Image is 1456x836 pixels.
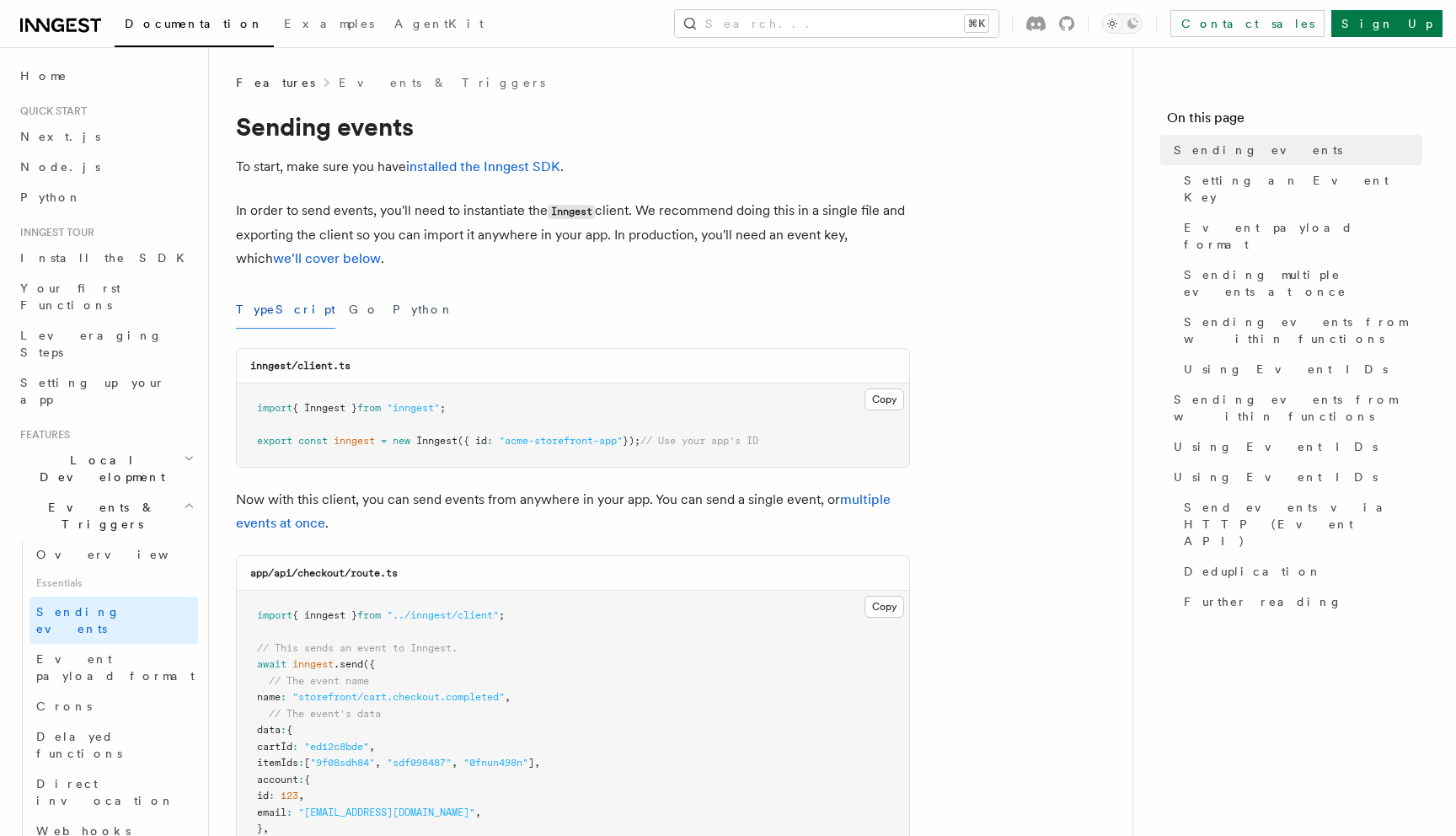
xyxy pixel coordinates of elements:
button: Search...⌘K [675,10,998,37]
code: app/api/checkout/route.ts [250,567,398,579]
a: Using Event IDs [1167,462,1422,492]
span: // Use your app's ID [640,435,758,447]
button: Copy [864,596,904,618]
span: { [286,724,292,736]
p: In order to send events, you'll need to instantiate the client. We recommend doing this in a sing... [236,199,910,271]
span: await [257,658,286,670]
span: { [304,774,310,785]
span: Sending events [36,605,120,635]
span: AgentKit [394,17,484,30]
span: ({ [363,658,375,670]
span: "ed12c8bde" [304,741,369,753]
span: , [375,757,381,769]
span: // The event's data [269,708,381,720]
span: Next.js [20,130,100,143]
code: inngest/client.ts [250,360,351,372]
span: cartId [257,741,292,753]
a: Sending events [1167,135,1422,165]
h1: Sending events [236,111,910,142]
span: data [257,724,281,736]
span: Sending multiple events at once [1184,266,1422,300]
span: Documentation [125,17,264,30]
span: id [257,790,269,801]
span: // The event name [269,675,369,687]
button: Toggle dark mode [1102,13,1143,34]
span: ({ id [458,435,487,447]
span: : [487,435,493,447]
span: Sending events from within functions [1184,313,1422,347]
a: Documentation [115,5,274,47]
span: "inngest" [387,402,440,414]
span: Essentials [29,570,198,597]
a: Contact sales [1170,10,1325,37]
span: inngest [292,658,334,670]
span: name [257,691,281,703]
span: , [505,691,511,703]
a: Using Event IDs [1167,431,1422,462]
a: Setting up your app [13,367,198,415]
span: "../inngest/client" [387,609,499,621]
span: Setting an Event Key [1184,172,1422,206]
span: Setting up your app [20,376,165,406]
span: .send [334,658,363,670]
span: Examples [284,17,374,30]
span: Event payload format [36,652,195,683]
span: Your first Functions [20,281,120,312]
span: inngest [334,435,375,447]
span: , [534,757,540,769]
span: Quick start [13,104,87,118]
kbd: ⌘K [965,15,988,32]
a: Python [13,182,198,212]
a: Sending events [29,597,198,644]
button: Copy [864,389,904,410]
span: 123 [281,790,298,801]
a: Events & Triggers [339,74,545,91]
p: Now with this client, you can send events from anywhere in your app. You can send a single event,... [236,488,910,535]
a: Your first Functions [13,273,198,320]
span: import [257,402,292,414]
a: Event payload format [29,644,198,691]
span: Delayed functions [36,730,122,760]
button: Local Development [13,445,198,492]
span: Inngest tour [13,226,94,239]
button: Go [349,291,379,329]
span: : [281,691,286,703]
a: Setting an Event Key [1177,165,1422,212]
span: from [357,609,381,621]
span: Further reading [1184,593,1342,610]
span: Event payload format [1184,219,1422,253]
span: : [298,757,304,769]
span: "9f08sdh84" [310,757,375,769]
span: }); [623,435,640,447]
button: TypeScript [236,291,335,329]
a: Using Event IDs [1177,354,1422,384]
a: we'll cover below [273,250,381,266]
span: , [475,807,481,818]
a: Delayed functions [29,721,198,769]
span: Using Event IDs [1174,469,1378,485]
span: itemIds [257,757,298,769]
span: "0fnun498n" [463,757,528,769]
span: Install the SDK [20,251,195,265]
span: ] [528,757,534,769]
span: Inngest [416,435,458,447]
a: Send events via HTTP (Event API) [1177,492,1422,556]
code: Inngest [548,205,595,219]
span: : [298,774,304,785]
span: : [292,741,298,753]
a: Further reading [1177,587,1422,617]
a: Sending events from within functions [1177,307,1422,354]
span: : [286,807,292,818]
a: Sign Up [1331,10,1443,37]
span: { inngest } [292,609,357,621]
span: "acme-storefront-app" [499,435,623,447]
span: Leveraging Steps [20,329,163,359]
span: Direct invocation [36,777,174,807]
a: Overview [29,539,198,570]
span: : [269,790,275,801]
a: Node.js [13,152,198,182]
span: Sending events [1174,142,1342,158]
span: "storefront/cart.checkout.completed" [292,691,505,703]
span: Deduplication [1184,563,1322,580]
span: Send events via HTTP (Event API) [1184,499,1422,549]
